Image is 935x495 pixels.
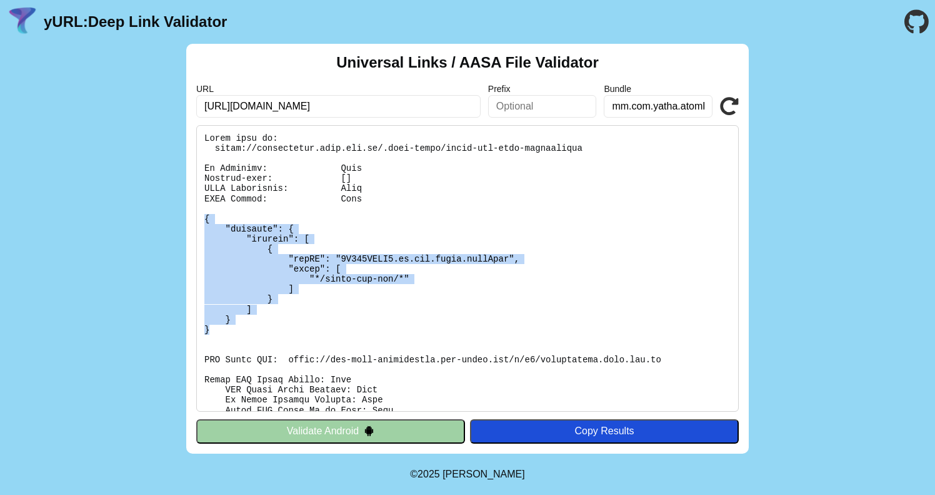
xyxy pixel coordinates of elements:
label: Prefix [488,84,597,94]
span: 2025 [417,469,440,479]
input: Required [196,95,481,118]
label: Bundle [604,84,712,94]
input: Optional [604,95,712,118]
a: Michael Ibragimchayev's Personal Site [442,469,525,479]
h2: Universal Links / AASA File Validator [336,54,599,71]
div: Copy Results [476,426,732,437]
pre: Lorem ipsu do: sitam://consectetur.adip.eli.se/.doei-tempo/incid-utl-etdo-magnaaliqua En Adminimv... [196,125,739,412]
button: Validate Android [196,419,465,443]
label: URL [196,84,481,94]
img: yURL Logo [6,6,39,38]
input: Optional [488,95,597,118]
img: droidIcon.svg [364,426,374,436]
button: Copy Results [470,419,739,443]
a: yURL:Deep Link Validator [44,13,227,31]
footer: © [410,454,524,495]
